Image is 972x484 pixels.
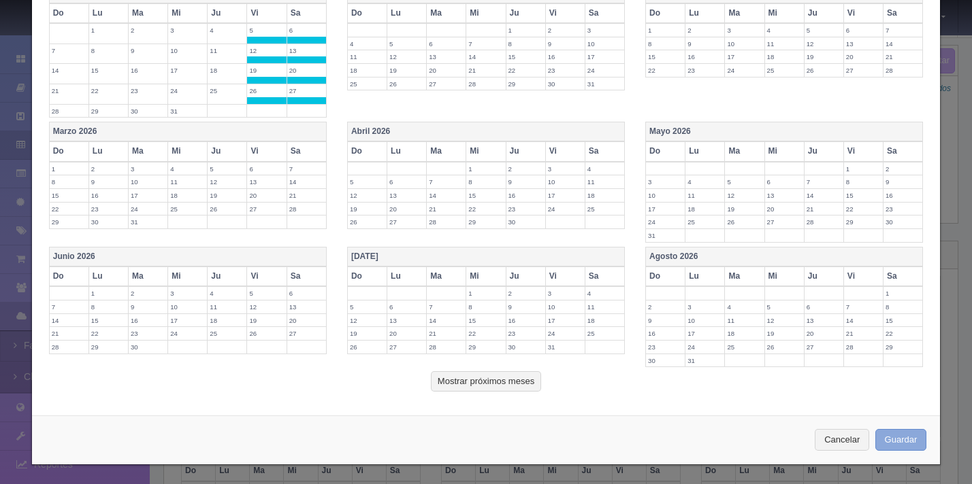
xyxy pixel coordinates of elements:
label: 14 [466,50,505,63]
label: 18 [168,189,207,202]
th: Sa [884,3,923,23]
label: 20 [387,203,426,215]
label: 15 [89,64,128,77]
label: 6 [287,24,326,37]
label: 31 [168,105,207,118]
label: 7 [884,24,922,37]
label: 6 [805,300,843,313]
label: 30 [884,215,922,228]
label: 31 [646,229,685,242]
label: 1 [884,287,922,300]
label: 20 [805,327,843,340]
label: 3 [168,24,207,37]
label: 11 [208,300,246,313]
label: 10 [685,314,724,327]
label: 16 [646,327,685,340]
label: 16 [129,64,167,77]
label: 26 [805,64,843,77]
label: 8 [89,300,128,313]
label: 25 [585,327,624,340]
label: 22 [466,203,505,215]
label: 17 [546,314,585,327]
label: 10 [585,37,624,50]
label: 6 [427,37,466,50]
th: Lu [387,3,427,23]
label: 13 [427,50,466,63]
label: 27 [387,341,426,353]
label: 22 [50,203,88,215]
label: 24 [546,203,585,215]
label: 31 [585,77,624,90]
label: 14 [884,37,922,50]
label: 4 [208,287,246,300]
label: 20 [387,327,426,340]
label: 9 [129,300,167,313]
label: 12 [247,44,286,57]
th: Vi [545,3,585,23]
label: 28 [50,341,88,353]
th: Do [347,3,387,23]
label: 11 [725,314,764,327]
label: 2 [884,162,922,175]
label: 18 [208,64,246,77]
label: 9 [506,300,545,313]
label: 11 [208,44,246,57]
label: 25 [348,77,387,90]
label: 3 [646,175,685,188]
label: 16 [546,50,585,63]
label: 21 [466,64,505,77]
label: 3 [168,287,207,300]
label: 19 [348,203,387,215]
label: 27 [387,215,426,228]
label: 16 [506,314,545,327]
label: 14 [50,314,88,327]
label: 22 [884,327,922,340]
label: 15 [506,50,545,63]
label: 15 [50,189,88,202]
label: 5 [348,175,387,188]
label: 2 [89,162,128,175]
label: 10 [168,300,207,313]
label: 9 [506,175,545,188]
label: 30 [129,105,167,118]
label: 25 [168,203,207,215]
label: 21 [884,50,922,63]
label: 21 [427,327,466,340]
label: 19 [805,50,843,63]
label: 17 [546,189,585,202]
label: 1 [50,162,88,175]
label: 29 [844,215,883,228]
label: 27 [427,77,466,90]
label: 27 [247,203,286,215]
label: 12 [208,175,246,188]
label: 2 [506,287,545,300]
label: 29 [506,77,545,90]
label: 24 [129,203,167,215]
label: 26 [247,327,286,340]
label: 24 [168,327,207,340]
label: 24 [585,64,624,77]
label: 19 [208,189,246,202]
label: 30 [506,341,545,353]
th: Ma [427,3,466,23]
label: 26 [725,215,764,228]
label: 24 [685,341,724,353]
label: 27 [287,84,326,97]
th: Ju [804,3,843,23]
label: 15 [884,314,922,327]
label: 12 [348,189,387,202]
label: 14 [844,314,883,327]
label: 11 [585,300,624,313]
label: 1 [506,24,545,37]
label: 15 [646,50,685,63]
label: 25 [585,203,624,215]
label: 1 [89,24,128,37]
label: 31 [685,354,724,367]
label: 5 [805,24,843,37]
label: 12 [725,189,764,202]
label: 28 [805,215,843,228]
label: 20 [765,203,804,215]
th: Sa [585,3,624,23]
label: 20 [287,64,326,77]
label: 3 [546,287,585,300]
